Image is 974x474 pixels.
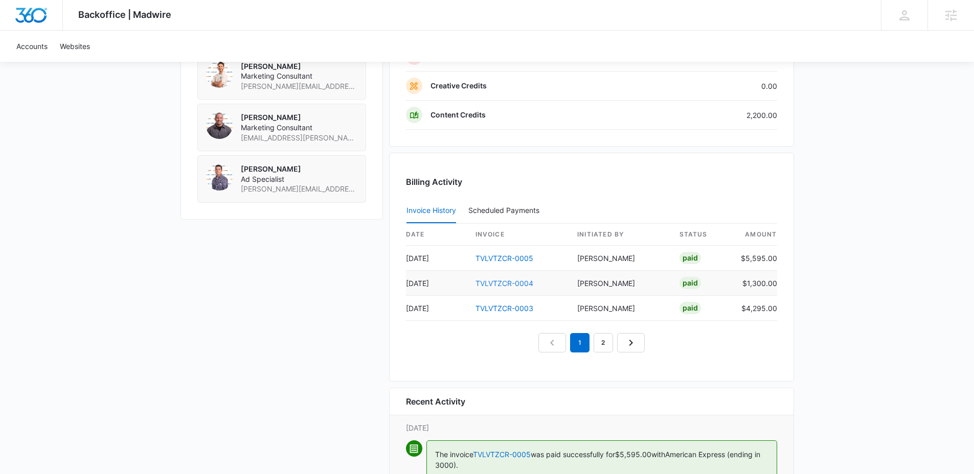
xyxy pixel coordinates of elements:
[473,450,531,459] a: TVLVTZCR-0005
[475,279,533,288] a: TVLVTZCR-0004
[431,81,487,91] p: Creative Credits
[679,302,701,314] div: Paid
[241,61,357,72] p: [PERSON_NAME]
[435,450,473,459] span: The invoice
[406,422,777,433] p: [DATE]
[10,31,54,62] a: Accounts
[468,207,543,214] div: Scheduled Payments
[54,31,96,62] a: Websites
[615,450,651,459] span: $5,595.00
[241,112,357,123] p: [PERSON_NAME]
[569,271,671,296] td: [PERSON_NAME]
[733,271,777,296] td: $1,300.00
[206,61,233,88] img: Ryan Sipes
[569,296,671,321] td: [PERSON_NAME]
[617,333,645,352] a: Next Page
[475,254,533,263] a: TVLVTZCR-0005
[475,304,533,313] a: TVLVTZCR-0003
[241,174,357,184] span: Ad Specialist
[406,395,465,408] h6: Recent Activity
[679,277,701,289] div: Paid
[733,296,777,321] td: $4,295.00
[406,271,467,296] td: [DATE]
[206,164,233,191] img: Brent Avila
[467,224,570,246] th: invoice
[241,71,357,81] span: Marketing Consultant
[671,224,733,246] th: status
[569,246,671,271] td: [PERSON_NAME]
[679,252,701,264] div: Paid
[241,184,357,194] span: [PERSON_NAME][EMAIL_ADDRESS][PERSON_NAME][DOMAIN_NAME]
[241,123,357,133] span: Marketing Consultant
[406,224,467,246] th: date
[570,333,590,352] em: 1
[406,296,467,321] td: [DATE]
[206,112,233,139] img: Matt Sheffer
[241,164,357,174] p: [PERSON_NAME]
[733,246,777,271] td: $5,595.00
[431,110,486,120] p: Content Credits
[669,72,777,101] td: 0.00
[241,81,357,91] span: [PERSON_NAME][EMAIL_ADDRESS][PERSON_NAME][DOMAIN_NAME]
[78,9,171,20] span: Backoffice | Madwire
[406,199,456,223] button: Invoice History
[669,101,777,130] td: 2,200.00
[733,224,777,246] th: amount
[651,450,665,459] span: with
[569,224,671,246] th: Initiated By
[406,176,777,188] h3: Billing Activity
[594,333,613,352] a: Page 2
[538,333,645,352] nav: Pagination
[241,133,357,143] span: [EMAIL_ADDRESS][PERSON_NAME][DOMAIN_NAME]
[531,450,615,459] span: was paid successfully for
[406,246,467,271] td: [DATE]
